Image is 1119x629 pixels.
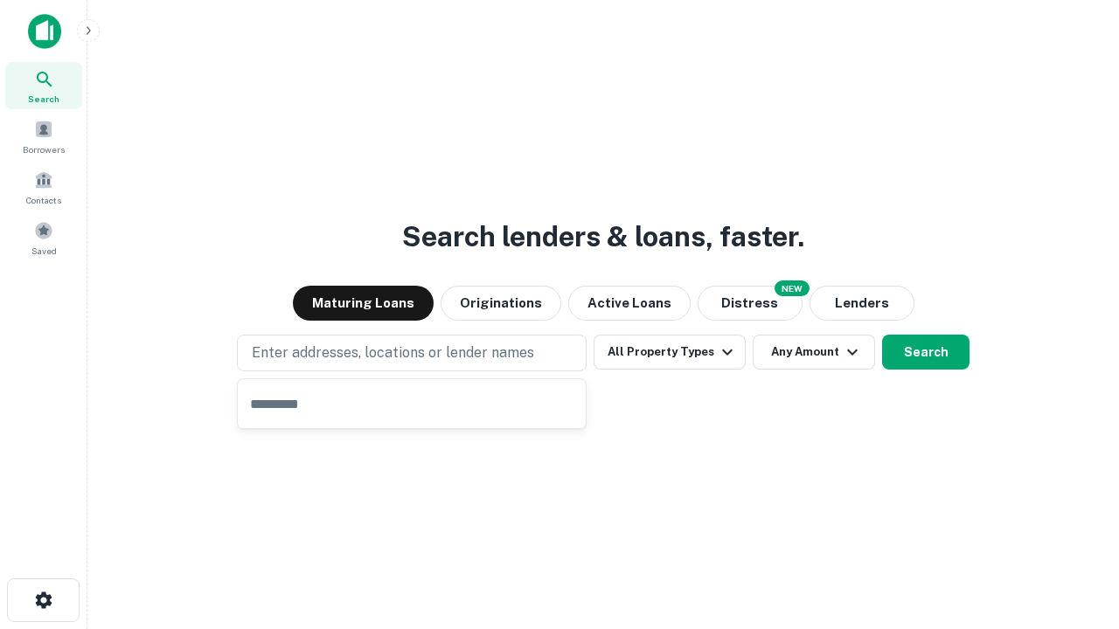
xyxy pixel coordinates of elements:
button: Enter addresses, locations or lender names [237,335,587,371]
div: NEW [775,280,810,296]
button: Maturing Loans [293,286,434,321]
span: Saved [31,244,57,258]
a: Borrowers [5,113,82,160]
button: All Property Types [594,335,746,370]
button: Originations [441,286,561,321]
h3: Search lenders & loans, faster. [402,216,804,258]
button: Search distressed loans with lien and other non-mortgage details. [698,286,803,321]
button: Lenders [810,286,914,321]
a: Search [5,62,82,109]
a: Saved [5,214,82,261]
a: Contacts [5,163,82,211]
span: Search [28,92,59,106]
button: Any Amount [753,335,875,370]
span: Contacts [26,193,61,207]
button: Search [882,335,970,370]
iframe: Chat Widget [1032,489,1119,573]
span: Borrowers [23,142,65,156]
p: Enter addresses, locations or lender names [252,342,534,363]
img: capitalize-icon.png [28,14,61,49]
button: Active Loans [568,286,691,321]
